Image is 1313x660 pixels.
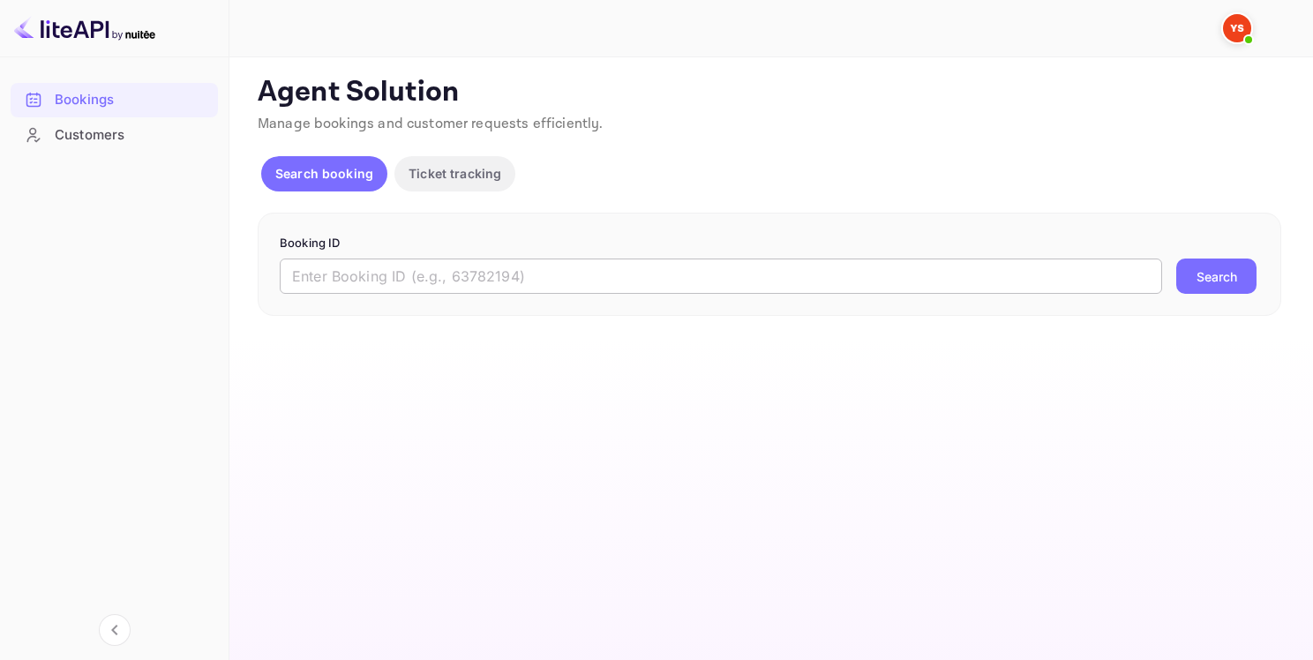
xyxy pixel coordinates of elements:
div: Customers [55,125,209,146]
span: Manage bookings and customer requests efficiently. [258,115,604,133]
input: Enter Booking ID (e.g., 63782194) [280,259,1162,294]
p: Agent Solution [258,75,1281,110]
div: Bookings [55,90,209,110]
p: Ticket tracking [409,164,501,183]
div: Customers [11,118,218,153]
button: Search [1176,259,1257,294]
p: Booking ID [280,235,1259,252]
div: Bookings [11,83,218,117]
p: Search booking [275,164,373,183]
img: Yandex Support [1223,14,1251,42]
img: LiteAPI logo [14,14,155,42]
a: Bookings [11,83,218,116]
a: Customers [11,118,218,151]
button: Collapse navigation [99,614,131,646]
